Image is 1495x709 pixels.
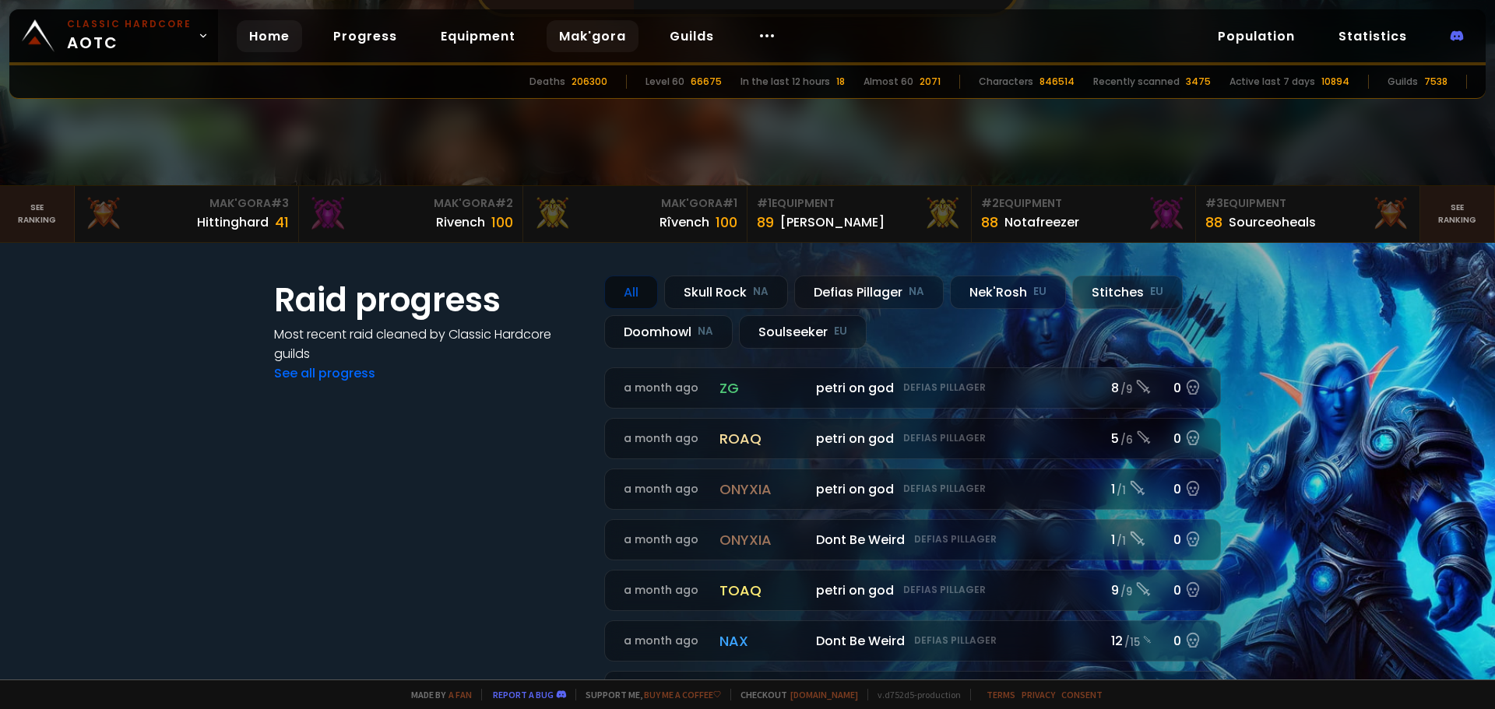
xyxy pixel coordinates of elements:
span: Checkout [730,689,858,700]
div: 89 [757,212,774,233]
div: 100 [716,212,737,233]
a: Privacy [1022,689,1055,700]
small: NA [753,284,769,300]
div: [PERSON_NAME] [780,212,885,232]
div: 66675 [691,75,722,89]
div: 88 [1205,212,1222,233]
span: # 3 [1205,195,1223,211]
h4: Most recent raid cleaned by Classic Hardcore guilds [274,325,586,363]
a: #1Equipment89[PERSON_NAME] [747,186,972,242]
a: See all progress [274,364,375,382]
div: Mak'Gora [308,195,513,212]
div: Sourceoheals [1229,212,1316,232]
div: 7538 [1424,75,1448,89]
div: 206300 [572,75,607,89]
div: All [604,276,658,309]
div: Rivench [436,212,485,232]
div: Deaths [529,75,565,89]
div: Mak'Gora [533,195,737,212]
a: a month agoonyxiaDont Be WeirdDefias Pillager1 /10 [604,519,1221,560]
a: Mak'Gora#3Hittinghard41 [75,186,299,242]
a: Mak'Gora#1Rîvench100 [523,186,747,242]
a: Guilds [657,20,726,52]
h1: Raid progress [274,276,586,325]
div: 3475 [1186,75,1211,89]
div: Skull Rock [664,276,788,309]
div: 846514 [1039,75,1075,89]
div: Soulseeker [739,315,867,349]
div: Hittinghard [197,212,269,232]
a: a month agotoaqpetri on godDefias Pillager9 /90 [604,570,1221,611]
a: Mak'Gora#2Rivench100 [299,186,523,242]
a: a month agonaxDont Be WeirdDefias Pillager12 /150 [604,620,1221,662]
small: NA [698,324,713,339]
div: 41 [275,212,289,233]
a: Report a bug [493,689,554,700]
div: Rîvench [660,212,709,232]
a: Seeranking [1420,186,1495,242]
div: 2071 [920,75,941,89]
a: [DOMAIN_NAME] [790,689,858,700]
span: # 2 [495,195,513,211]
div: In the last 12 hours [740,75,830,89]
span: Support me, [575,689,721,700]
a: Equipment [428,20,528,52]
div: Doomhowl [604,315,733,349]
a: #2Equipment88Notafreezer [972,186,1196,242]
small: EU [834,324,847,339]
div: Defias Pillager [794,276,944,309]
div: Stitches [1072,276,1183,309]
a: Statistics [1326,20,1419,52]
small: EU [1033,284,1046,300]
a: #3Equipment88Sourceoheals [1196,186,1420,242]
span: # 1 [723,195,737,211]
div: 18 [836,75,845,89]
div: 100 [491,212,513,233]
span: # 2 [981,195,999,211]
div: Recently scanned [1093,75,1180,89]
a: Home [237,20,302,52]
div: Active last 7 days [1229,75,1315,89]
div: 10894 [1321,75,1349,89]
div: Equipment [757,195,962,212]
div: Level 60 [645,75,684,89]
a: a fan [448,689,472,700]
span: # 1 [757,195,772,211]
div: Characters [979,75,1033,89]
a: Buy me a coffee [644,689,721,700]
div: Nek'Rosh [950,276,1066,309]
span: AOTC [67,17,192,54]
div: Mak'Gora [84,195,289,212]
small: Classic Hardcore [67,17,192,31]
a: Terms [987,689,1015,700]
a: a month agozgpetri on godDefias Pillager8 /90 [604,367,1221,409]
div: Guilds [1388,75,1418,89]
span: # 3 [271,195,289,211]
a: Consent [1061,689,1103,700]
div: Almost 60 [864,75,913,89]
div: Notafreezer [1004,212,1079,232]
small: NA [909,284,924,300]
div: 88 [981,212,998,233]
a: Mak'gora [547,20,638,52]
a: Progress [321,20,410,52]
a: a month agoroaqpetri on godDefias Pillager5 /60 [604,418,1221,459]
div: Equipment [1205,195,1410,212]
div: Equipment [981,195,1186,212]
a: Population [1205,20,1307,52]
a: Classic HardcoreAOTC [9,9,218,62]
span: Made by [402,689,472,700]
span: v. d752d5 - production [867,689,961,700]
a: a month agoonyxiapetri on godDefias Pillager1 /10 [604,469,1221,510]
small: EU [1150,284,1163,300]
